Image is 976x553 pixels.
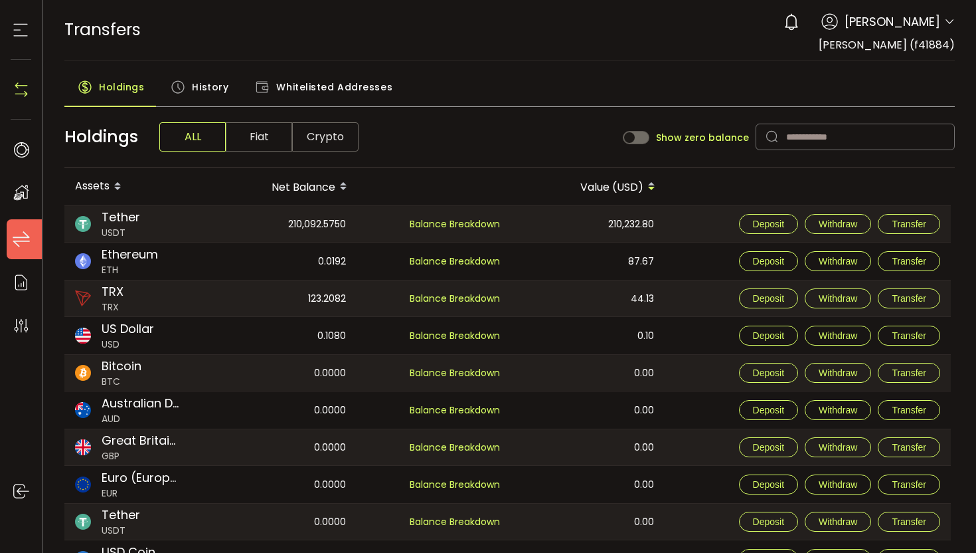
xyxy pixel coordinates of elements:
[512,391,665,429] div: 0.00
[739,363,798,383] button: Deposit
[102,300,123,314] span: TRX
[512,243,665,280] div: 87.67
[410,292,500,305] span: Balance Breakdown
[845,13,940,31] span: [PERSON_NAME]
[819,256,857,267] span: Withdraw
[102,245,158,263] span: Ethereum
[512,175,666,198] div: Value (USD)
[753,368,784,378] span: Deposit
[512,466,665,503] div: 0.00
[75,216,91,232] img: usdt_portfolio.svg
[292,122,359,152] span: Crypto
[204,243,357,280] div: 0.0192
[75,439,91,455] img: gbp_portfolio.svg
[819,293,857,304] span: Withdraw
[892,293,926,304] span: Transfer
[512,355,665,391] div: 0.00
[819,219,857,229] span: Withdraw
[805,437,871,457] button: Withdraw
[102,487,181,500] span: EUR
[64,124,138,150] span: Holdings
[753,330,784,341] span: Deposit
[75,477,91,493] img: eur_portfolio.svg
[276,74,392,100] span: Whitelisted Addresses
[805,251,871,271] button: Withdraw
[102,208,140,226] span: Tether
[99,74,144,100] span: Holdings
[102,524,140,538] span: USDT
[819,37,955,53] span: [PERSON_NAME] (f41884)
[102,282,123,300] span: TRX
[204,317,357,354] div: 0.1080
[753,405,784,415] span: Deposit
[192,74,228,100] span: History
[410,217,500,231] span: Balance Breakdown
[64,18,141,41] span: Transfers
[102,506,140,524] span: Tether
[878,512,940,532] button: Transfer
[739,214,798,234] button: Deposit
[819,442,857,453] span: Withdraw
[11,80,31,100] img: N4P5cjLOiQAAAABJRU5ErkJggg==
[805,400,871,420] button: Withdraw
[739,512,798,532] button: Deposit
[102,226,140,240] span: USDT
[819,330,857,341] span: Withdraw
[204,391,357,429] div: 0.0000
[102,431,181,449] span: Great Britain Pound
[805,326,871,346] button: Withdraw
[102,375,141,389] span: BTC
[878,475,940,495] button: Transfer
[102,449,181,463] span: GBP
[102,469,181,487] span: Euro (European Monetary Unit)
[512,317,665,354] div: 0.10
[892,442,926,453] span: Transfer
[878,437,940,457] button: Transfer
[75,253,91,269] img: eth_portfolio.svg
[753,479,784,490] span: Deposit
[159,122,226,152] span: ALL
[805,512,871,532] button: Withdraw
[204,504,357,540] div: 0.0000
[892,330,926,341] span: Transfer
[204,175,358,198] div: Net Balance
[204,355,357,391] div: 0.0000
[753,293,784,304] span: Deposit
[878,363,940,383] button: Transfer
[753,516,784,527] span: Deposit
[512,429,665,465] div: 0.00
[204,206,357,242] div: 210,092.5750
[805,288,871,308] button: Withdraw
[75,514,91,530] img: usdt_portfolio.svg
[102,357,141,375] span: Bitcoin
[805,214,871,234] button: Withdraw
[410,440,500,455] span: Balance Breakdown
[819,479,857,490] span: Withdraw
[410,403,500,418] span: Balance Breakdown
[656,133,749,142] span: Show zero balance
[75,402,91,418] img: aud_portfolio.svg
[410,514,500,530] span: Balance Breakdown
[512,206,665,242] div: 210,232.80
[819,516,857,527] span: Withdraw
[739,475,798,495] button: Deposit
[75,328,91,344] img: usd_portfolio.svg
[410,329,500,342] span: Balance Breakdown
[75,290,91,306] img: trx_portfolio.png
[204,280,357,316] div: 123.2082
[102,263,158,277] span: ETH
[878,400,940,420] button: Transfer
[753,219,784,229] span: Deposit
[739,326,798,346] button: Deposit
[739,400,798,420] button: Deposit
[892,219,926,229] span: Transfer
[819,405,857,415] span: Withdraw
[410,366,500,381] span: Balance Breakdown
[410,477,500,493] span: Balance Breakdown
[739,251,798,271] button: Deposit
[892,405,926,415] span: Transfer
[102,412,181,426] span: AUD
[226,122,292,152] span: Fiat
[739,288,798,308] button: Deposit
[910,489,976,553] div: Chat Widget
